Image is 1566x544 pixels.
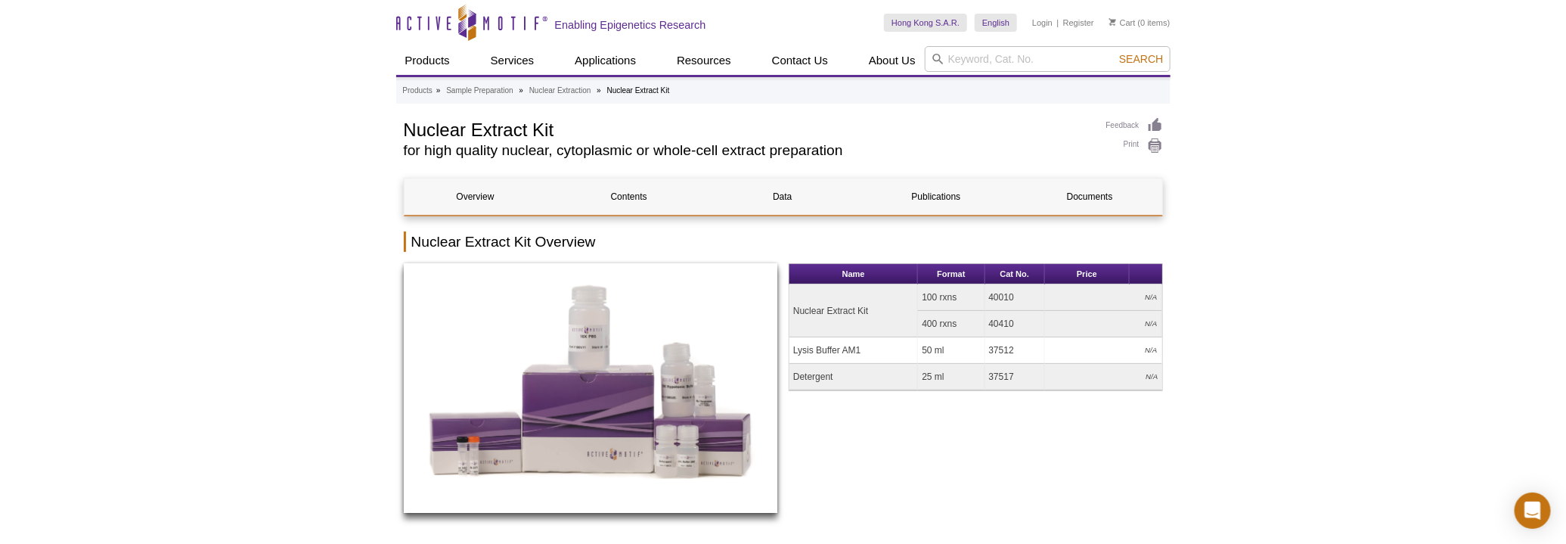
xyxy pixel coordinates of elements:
[918,364,985,390] td: 25 ml
[597,86,601,95] li: »
[529,84,591,98] a: Nuclear Extraction
[1045,264,1130,284] th: Price
[404,232,1163,252] h2: Nuclear Extract Kit Overview
[975,14,1017,32] a: English
[1109,18,1116,26] img: Your Cart
[446,84,513,98] a: Sample Preparation
[404,263,778,513] img: Nuclear Extract Kit
[918,311,985,337] td: 400 rxns
[763,46,837,75] a: Contact Us
[1119,53,1163,65] span: Search
[865,179,1007,215] a: Publications
[403,84,433,98] a: Products
[789,364,918,390] td: Detergent
[1109,17,1136,28] a: Cart
[789,284,918,337] td: Nuclear Extract Kit
[1106,138,1163,154] a: Print
[1515,493,1551,529] div: Open Intercom Messenger
[607,86,670,95] li: Nuclear Extract Kit
[1045,311,1161,337] td: N/A
[918,284,985,311] td: 100 rxns
[1106,117,1163,134] a: Feedback
[1045,337,1161,364] td: N/A
[985,264,1046,284] th: Cat No.
[860,46,925,75] a: About Us
[1032,17,1053,28] a: Login
[405,179,547,215] a: Overview
[436,86,441,95] li: »
[1045,364,1161,390] td: N/A
[884,14,967,32] a: Hong Kong S.A.R.
[712,179,854,215] a: Data
[985,364,1046,390] td: 37517
[1045,284,1161,311] td: N/A
[985,337,1046,364] td: 37512
[1057,14,1059,32] li: |
[985,284,1046,311] td: 40010
[1019,179,1161,215] a: Documents
[789,337,918,364] td: Lysis Buffer AM1
[566,46,645,75] a: Applications
[925,46,1171,72] input: Keyword, Cat. No.
[789,264,918,284] th: Name
[1109,14,1171,32] li: (0 items)
[396,46,459,75] a: Products
[918,264,985,284] th: Format
[519,86,523,95] li: »
[555,18,706,32] h2: Enabling Epigenetics Research
[404,117,1091,140] h1: Nuclear Extract Kit
[404,144,1091,157] h2: for high quality nuclear, cytoplasmic or whole-cell extract preparation
[1063,17,1094,28] a: Register
[985,311,1046,337] td: 40410
[558,179,700,215] a: Contents
[918,337,985,364] td: 50 ml
[482,46,544,75] a: Services
[668,46,740,75] a: Resources
[1115,52,1168,66] button: Search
